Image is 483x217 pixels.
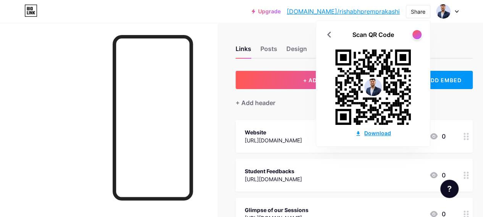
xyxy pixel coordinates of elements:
[410,71,473,89] div: + ADD EMBED
[352,30,394,39] div: Scan QR Code
[236,98,275,107] div: + Add header
[245,175,302,183] div: [URL][DOMAIN_NAME]
[245,136,302,144] div: [URL][DOMAIN_NAME]
[245,128,302,136] div: Website
[303,77,336,83] span: + ADD LINK
[429,171,445,180] div: 0
[236,71,404,89] button: + ADD LINK
[245,167,302,175] div: Student Feedbacks
[355,129,391,137] div: Download
[252,8,281,14] a: Upgrade
[287,7,400,16] a: [DOMAIN_NAME]/rishabhpremprakashi
[429,132,445,141] div: 0
[286,44,307,58] div: Design
[245,206,309,214] div: Glimpse of our Sessions
[260,44,277,58] div: Posts
[236,44,251,58] div: Links
[411,8,425,16] div: Share
[436,4,451,19] img: rishabhpremprakashi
